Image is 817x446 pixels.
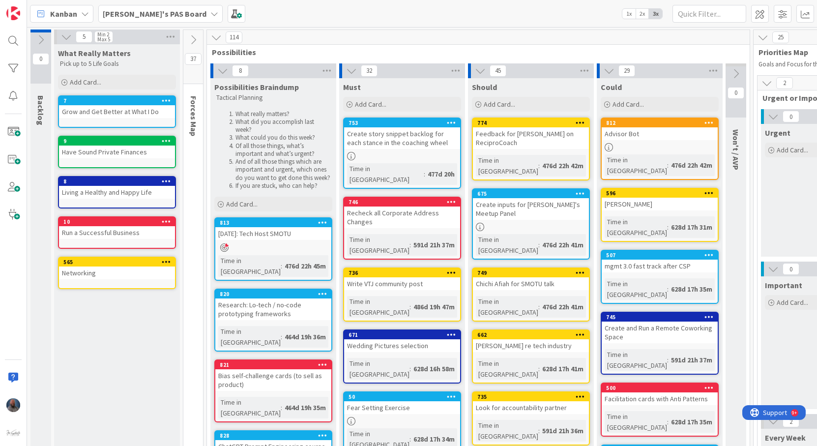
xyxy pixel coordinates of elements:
span: Add Card... [613,100,644,109]
span: Add Card... [226,200,258,208]
span: : [538,301,540,312]
span: Backlog [36,95,46,125]
div: 753 [344,119,460,127]
div: 476d 22h 41m [540,301,586,312]
div: Time in [GEOGRAPHIC_DATA] [347,163,424,185]
span: 5 [76,31,92,43]
a: 753Create story snippet backlog for each stance in the coaching wheelTime in [GEOGRAPHIC_DATA]:47... [343,118,461,189]
div: Wedding Pictures selection [344,339,460,352]
span: 32 [361,65,378,77]
span: 45 [490,65,506,77]
div: 486d 19h 47m [411,301,457,312]
div: 50 [349,393,460,400]
div: Time in [GEOGRAPHIC_DATA] [476,358,538,380]
div: Max 5 [97,37,110,42]
div: 735Look for accountability partner [473,392,589,414]
div: Time in [GEOGRAPHIC_DATA] [605,411,667,433]
div: 774 [477,119,589,126]
span: Should [472,82,497,92]
div: 745 [606,314,718,321]
div: 476d 22h 42m [540,160,586,171]
div: 596 [606,190,718,197]
a: 746Recheck all Corporate Address ChangesTime in [GEOGRAPHIC_DATA]:591d 21h 37m [343,197,461,260]
div: 774Feedback for [PERSON_NAME] on ReciproCoach [473,119,589,149]
div: 10 [63,218,175,225]
div: 507 [606,252,718,259]
div: 736 [344,268,460,277]
a: 662[PERSON_NAME] re tech industryTime in [GEOGRAPHIC_DATA]:628d 17h 41m [472,329,590,384]
div: 749 [477,269,589,276]
li: What could you do this week? [226,134,331,142]
div: 828 [220,432,331,439]
div: 675 [477,190,589,197]
span: Add Card... [355,100,386,109]
li: If you are stuck, who can help? [226,182,331,190]
span: Add Card... [484,100,515,109]
span: Important [765,280,802,290]
div: 500Facilitation cards with Anti Patterns [602,384,718,405]
div: 7 [59,96,175,105]
div: Create story snippet backlog for each stance in the coaching wheel [344,127,460,149]
span: What Really Matters [58,48,131,58]
span: : [538,239,540,250]
img: Visit kanbanzone.com [6,6,20,20]
div: 753Create story snippet backlog for each stance in the coaching wheel [344,119,460,149]
a: 749Chichi Afiah for SMOTU talkTime in [GEOGRAPHIC_DATA]:476d 22h 41m [472,268,590,322]
span: : [281,331,282,342]
span: 29 [618,65,635,77]
div: 662[PERSON_NAME] re tech industry [473,330,589,352]
div: 596 [602,189,718,198]
div: 628d 17h 41m [540,363,586,374]
div: 662 [477,331,589,338]
div: mgmt 3.0 fast track after CSP [602,260,718,272]
div: Have Sound Private Finances [59,146,175,158]
div: Living a Healthy and Happy Life [59,186,175,199]
div: 476d 22h 41m [540,239,586,250]
span: : [281,261,282,271]
div: 9Have Sound Private Finances [59,137,175,158]
div: 507 [602,251,718,260]
img: avatar [6,426,20,440]
p: Pick up to 5 Life Goals [60,60,174,68]
div: Min 2 [97,32,109,37]
div: Time in [GEOGRAPHIC_DATA] [476,234,538,256]
div: 8Living a Healthy and Happy Life [59,177,175,199]
div: 671 [349,331,460,338]
div: 812 [602,119,718,127]
span: 2 [783,416,799,427]
span: 0 [783,263,799,275]
div: 50Fear Setting Exercise [344,392,460,414]
div: Time in [GEOGRAPHIC_DATA] [218,255,281,277]
div: 820 [215,290,331,298]
span: Add Card... [777,298,808,307]
div: Time in [GEOGRAPHIC_DATA] [347,358,409,380]
div: Research: Lo-tech / no-code prototyping frameworks [215,298,331,320]
div: 9 [63,138,175,145]
div: 9+ [50,4,55,12]
li: What really matters? [226,110,331,118]
a: 774Feedback for [PERSON_NAME] on ReciproCoachTime in [GEOGRAPHIC_DATA]:476d 22h 42m [472,118,590,180]
div: 50 [344,392,460,401]
a: 820Research: Lo-tech / no-code prototyping frameworksTime in [GEOGRAPHIC_DATA]:464d 19h 36m [214,289,332,352]
a: 500Facilitation cards with Anti PatternsTime in [GEOGRAPHIC_DATA]:628d 17h 35m [601,383,719,437]
div: 821Bias self-challenge cards (to sell as product) [215,360,331,391]
span: Won't / AVP [731,129,741,170]
div: 565Networking [59,258,175,279]
span: : [538,425,540,436]
div: Run a Successful Business [59,226,175,239]
span: : [538,160,540,171]
span: 0 [728,87,744,99]
div: 476d 22h 42m [669,160,715,171]
div: 477d 20h [425,169,457,179]
div: Write VTJ community post [344,277,460,290]
div: 591d 21h 36m [540,425,586,436]
span: 2x [636,9,649,19]
div: Chichi Afiah for SMOTU talk [473,277,589,290]
div: 9 [59,137,175,146]
div: 675Create inputs for [PERSON_NAME]'s Meetup Panel [473,189,589,220]
div: 746 [349,199,460,206]
span: Support [21,1,45,13]
a: 821Bias self-challenge cards (to sell as product)Time in [GEOGRAPHIC_DATA]:464d 19h 35m [214,359,332,422]
a: 675Create inputs for [PERSON_NAME]'s Meetup PanelTime in [GEOGRAPHIC_DATA]:476d 22h 41m [472,188,590,260]
span: : [409,301,411,312]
